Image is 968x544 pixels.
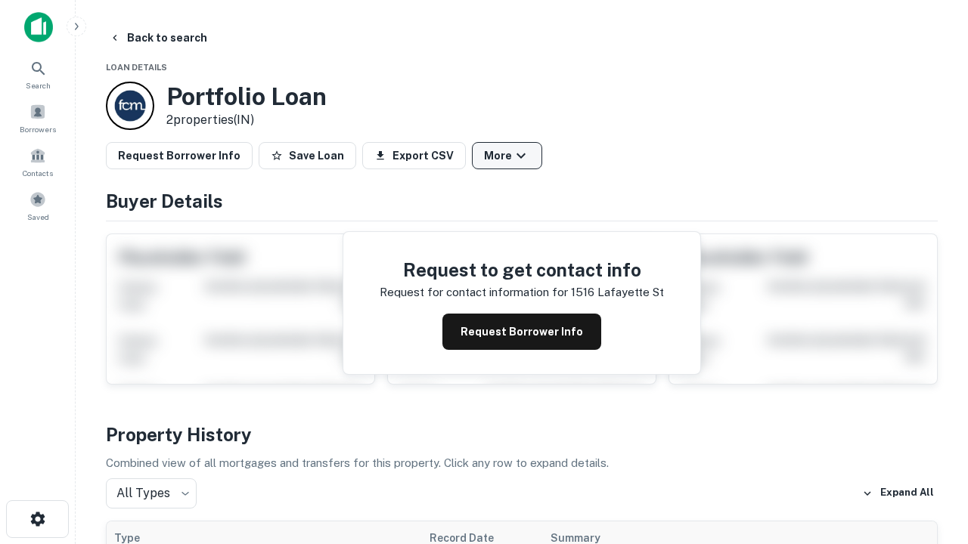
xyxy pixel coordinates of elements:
button: Expand All [858,482,938,505]
h4: Request to get contact info [380,256,664,283]
button: Export CSV [362,142,466,169]
a: Contacts [5,141,71,182]
button: Back to search [103,24,213,51]
button: More [472,142,542,169]
span: Loan Details [106,63,167,72]
h3: Portfolio Loan [166,82,327,111]
a: Search [5,54,71,94]
button: Request Borrower Info [106,142,253,169]
h4: Buyer Details [106,187,938,215]
div: All Types [106,478,197,508]
span: Search [26,79,51,91]
p: 2 properties (IN) [166,111,327,129]
p: Request for contact information for [380,283,568,301]
button: Save Loan [259,142,356,169]
p: Combined view of all mortgages and transfers for this property. Click any row to expand details. [106,454,938,472]
p: 1516 lafayette st [571,283,664,301]
img: capitalize-icon.png [24,12,53,42]
span: Saved [27,211,49,223]
span: Borrowers [20,123,56,135]
button: Request Borrower Info [442,314,601,350]
a: Borrowers [5,97,71,138]
iframe: Chat Widget [892,375,968,447]
span: Contacts [23,167,53,179]
a: Saved [5,185,71,226]
h4: Property History [106,421,938,448]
